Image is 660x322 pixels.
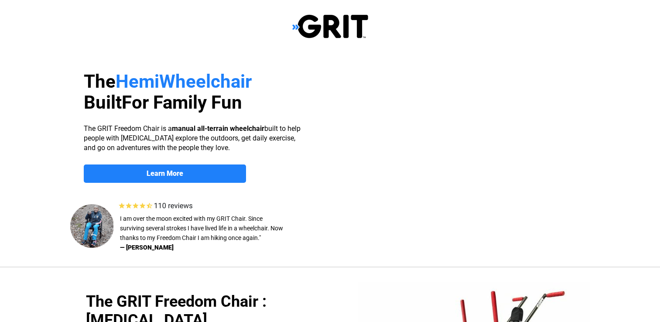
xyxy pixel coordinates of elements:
span: Wheelchair [159,71,252,92]
span: The GRIT Freedom Chair is a built to help people with [MEDICAL_DATA] explore the outdoors, get da... [84,124,301,152]
iframe: YouTube video player [323,69,596,223]
span: I am over the moon excited with my GRIT Chair. Since surviving several strokes I have lived life ... [120,215,283,241]
span: Built [84,92,122,113]
span: The [84,71,116,92]
span: Hemi [116,71,159,92]
span: For Family Fun [122,92,242,113]
a: Learn More [84,164,246,183]
strong: Learn More [147,169,183,178]
strong: manual all-terrain wheelchair [172,124,264,133]
strong: — [PERSON_NAME] [120,244,174,251]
